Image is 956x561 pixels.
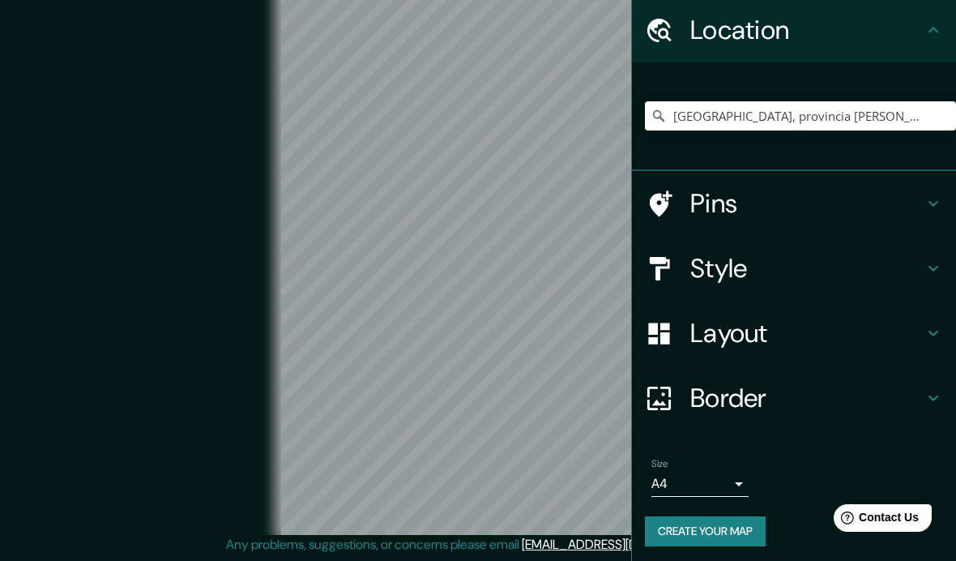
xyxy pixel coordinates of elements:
p: Any problems, suggestions, or concerns please email . [226,535,724,555]
a: [EMAIL_ADDRESS][DOMAIN_NAME] [522,536,722,553]
div: Pins [632,171,956,236]
div: Border [632,366,956,430]
h4: Pins [690,187,924,220]
button: Create your map [645,516,766,546]
h4: Location [690,14,924,46]
label: Size [651,457,668,471]
input: Pick your city or area [645,101,956,131]
div: Style [632,236,956,301]
iframe: Help widget launcher [812,498,938,543]
h4: Style [690,252,924,285]
div: Layout [632,301,956,366]
h4: Border [690,382,924,414]
h4: Layout [690,317,924,349]
div: A4 [651,471,749,497]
